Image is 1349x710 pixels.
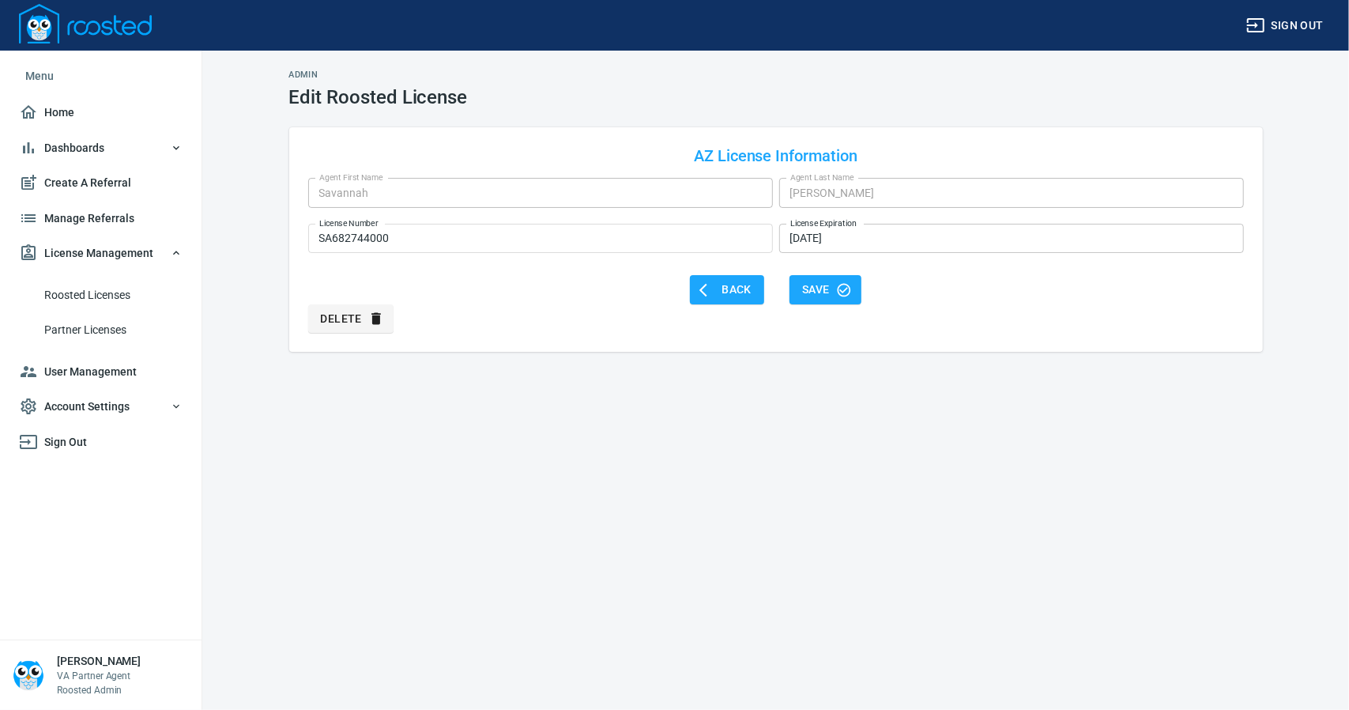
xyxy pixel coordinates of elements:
span: Create A Referral [19,173,183,193]
button: Sign out [1240,11,1330,40]
img: Logo [19,4,152,43]
button: Account Settings [13,389,189,425]
span: Sign out [1246,16,1324,36]
button: Dashboards [13,130,189,166]
span: Manage Referrals [19,209,183,228]
button: License Management [13,236,189,271]
a: Sign Out [13,425,189,460]
button: Save [789,275,861,304]
a: Create A Referral [13,165,189,201]
span: Partner Licenses [44,320,183,340]
a: Manage Referrals [13,201,189,236]
a: Home [13,95,189,130]
li: Menu [13,57,189,95]
p: VA Partner Agent [57,669,141,683]
a: User Management [13,354,189,390]
button: Back [690,275,764,304]
h4: AZ License Information [308,146,1244,165]
h1: Edit Roosted License [289,86,1263,108]
span: Dashboards [19,138,183,158]
span: Save [802,280,849,300]
span: Delete [321,309,381,329]
h2: Admin [289,70,1263,80]
span: Sign Out [19,432,183,452]
a: Partner Licenses [13,312,189,348]
span: Back [703,280,752,300]
a: Roosted Licenses [13,278,189,313]
span: Roosted Licenses [44,285,183,305]
span: Account Settings [19,397,183,417]
img: Person [13,659,44,691]
span: User Management [19,362,183,382]
h6: [PERSON_NAME] [57,653,141,669]
span: Home [19,103,183,123]
span: License Management [19,244,183,263]
iframe: Chat [1282,639,1337,698]
button: Delete [308,304,394,334]
p: Roosted Admin [57,683,141,697]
